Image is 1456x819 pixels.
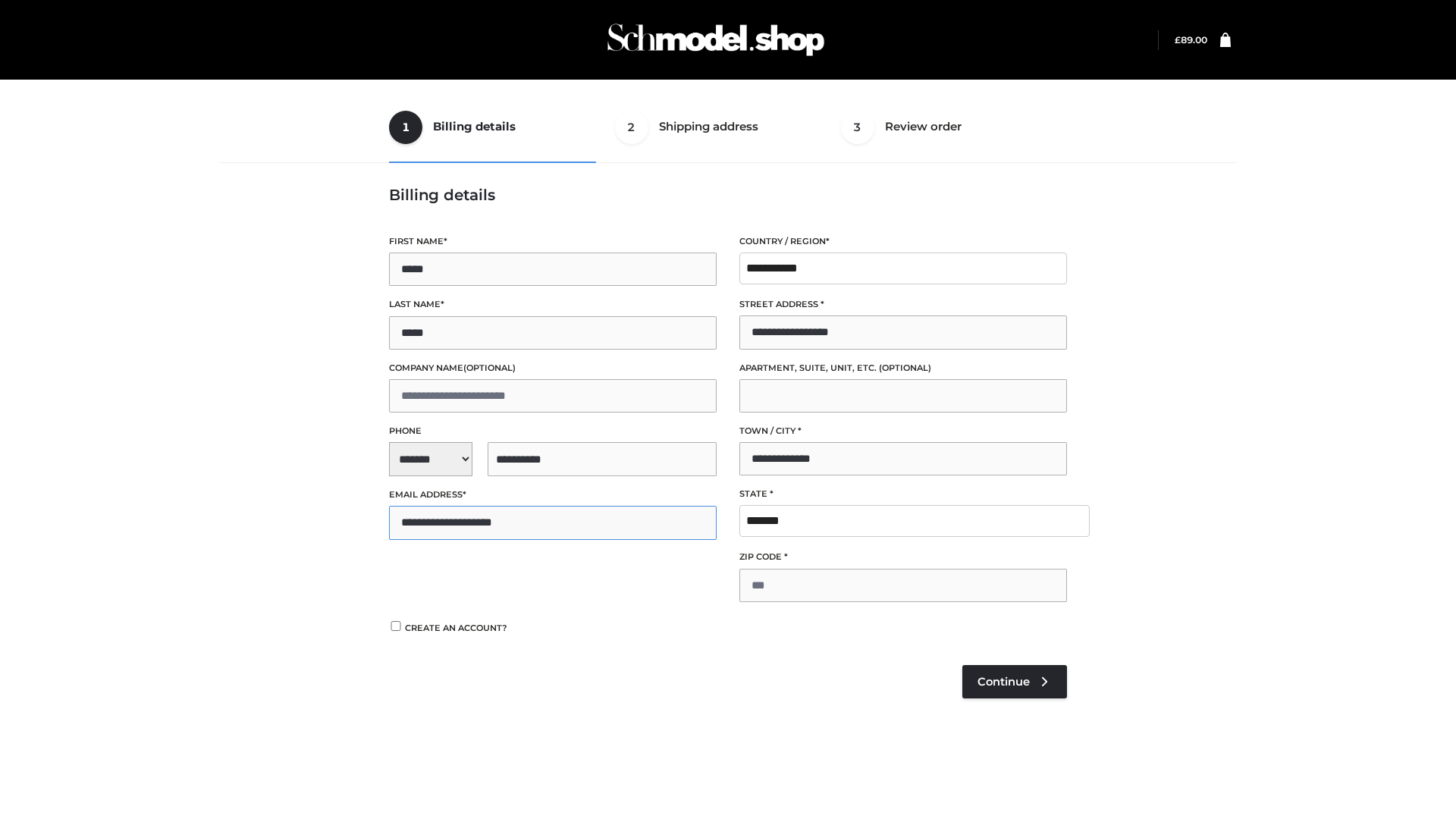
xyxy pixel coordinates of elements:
bdi: 89.00 [1175,34,1207,45]
label: Company name [389,361,717,375]
input: Create an account? [389,621,403,631]
label: First name [389,234,717,249]
img: Schmodel Admin 964 [602,10,830,70]
label: Street address [739,297,1067,312]
label: Email address [389,488,717,502]
a: Continue [962,665,1067,698]
label: ZIP Code [739,550,1067,564]
a: £89.00 [1175,34,1207,45]
span: (optional) [879,362,931,373]
span: Continue [977,675,1030,689]
label: Town / City [739,424,1067,438]
label: Apartment, suite, unit, etc. [739,361,1067,375]
label: Country / Region [739,234,1067,249]
label: Last name [389,297,717,312]
label: Phone [389,424,717,438]
h3: Billing details [389,186,1067,204]
span: £ [1175,34,1181,45]
label: State [739,487,1067,501]
span: (optional) [463,362,516,373]
span: Create an account? [405,623,507,633]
